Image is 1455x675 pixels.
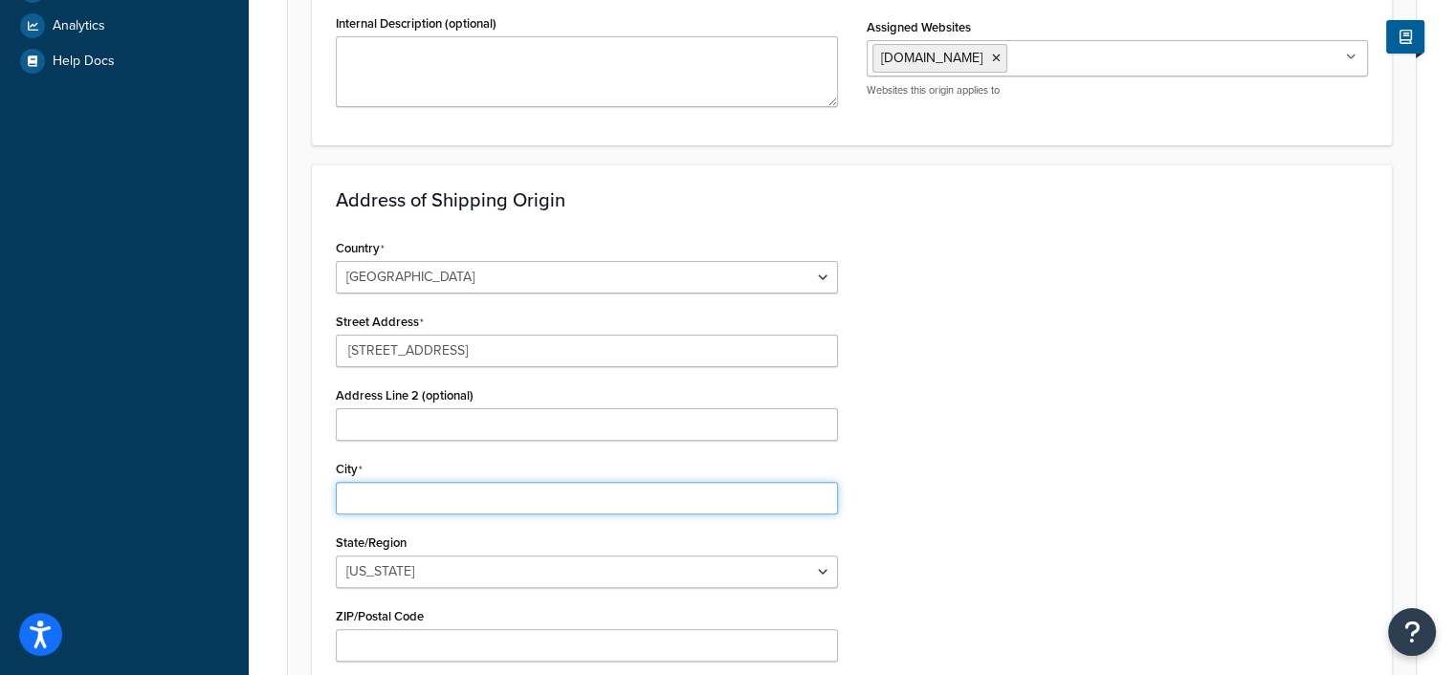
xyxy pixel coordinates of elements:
[14,44,234,78] a: Help Docs
[1388,608,1436,656] button: Open Resource Center
[881,48,982,68] span: [DOMAIN_NAME]
[336,535,407,550] label: State/Region
[336,16,496,31] label: Internal Description (optional)
[1386,20,1424,54] button: Show Help Docs
[867,83,1369,98] p: Websites this origin applies to
[336,315,424,330] label: Street Address
[336,189,1368,210] h3: Address of Shipping Origin
[336,462,363,477] label: City
[336,609,424,623] label: ZIP/Postal Code
[53,18,105,34] span: Analytics
[336,241,385,256] label: Country
[53,54,115,70] span: Help Docs
[336,388,474,403] label: Address Line 2 (optional)
[14,9,234,43] a: Analytics
[867,20,971,34] label: Assigned Websites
